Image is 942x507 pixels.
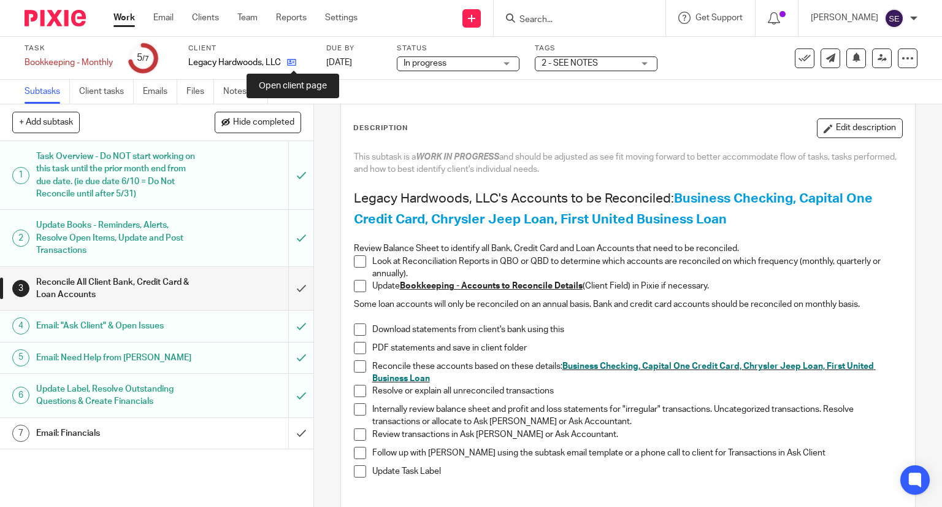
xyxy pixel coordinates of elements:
span: and should be adjusted as see fit moving forward to better accommodate flow of tasks, tasks perfo... [354,153,898,174]
a: Notes (0) [223,80,268,104]
h1: Task Overview - Do NOT start working on this task until the prior month end from due date. (ie du... [36,147,196,203]
span: 2 - SEE NOTES [542,59,598,68]
div: 6 [12,387,29,404]
img: svg%3E [884,9,904,28]
p: Some loan accounts will only be reconciled on an annual basis. Bank and credit card accounts shou... [354,298,903,311]
p: Resolve or explain all unreconciled transactions [372,385,903,397]
span: Get Support [695,14,743,22]
p: Download statements from client's bank using this [372,323,903,336]
span: Business Checking, Capital One Credit Card, Chrysler Jeep Loan, First United Business Loan [372,362,876,383]
a: Email [153,12,174,24]
h1: Reconcile All Client Bank, Credit Card & Loan Accounts [36,273,196,304]
div: 4 [12,317,29,335]
a: Reports [276,12,307,24]
div: Bookkeeping - Monthly [25,56,113,69]
a: Emails [143,80,177,104]
button: + Add subtask [12,112,80,133]
p: PDF statements and save in client folder [372,342,903,354]
label: Task [25,44,113,53]
div: 1 [12,167,29,184]
p: Reconcile these accounts based on these details: [372,360,903,385]
h1: Email: Need Help from [PERSON_NAME] [36,349,196,367]
h1: Email: Financials [36,424,196,443]
p: Review transactions in Ask [PERSON_NAME] or Ask Accountant. [372,428,903,441]
p: [PERSON_NAME] [811,12,878,24]
h1: Email: "Ask Client" & Open Issues [36,317,196,335]
label: Due by [326,44,381,53]
a: Settings [325,12,358,24]
p: Internally review balance sheet and profit and loss statements for "irregular" transactions. Unca... [372,403,903,428]
a: Audit logs [277,80,324,104]
p: Description [353,123,408,133]
label: Status [397,44,519,53]
div: 7 [12,425,29,442]
span: Business Checking, Capital One Credit Card, Chrysler Jeep Loan, First United Business Loan [354,192,876,226]
span: In progress [404,59,446,68]
a: Clients [192,12,219,24]
span: This subtask is a [354,153,416,161]
p: Follow up with [PERSON_NAME] using the subtask email template or a phone call to client for Trans... [372,447,903,459]
p: Legacy Hardwoods, LLC [188,56,281,69]
h1: Update Books - Reminders, Alerts, Resolve Open Items, Update and Post Transactions [36,216,196,260]
button: Edit description [817,118,903,138]
u: Bookkeeping - Accounts to Reconcile Details [400,282,583,290]
div: 3 [12,280,29,297]
div: 2 [12,230,29,247]
button: Hide completed [215,112,301,133]
h1: Update Label, Resolve Outstanding Questions & Create Financials [36,380,196,411]
input: Search [518,15,629,26]
div: 5 [137,51,149,65]
p: Review Balance Sheet to identify all Bank, Credit Card and Loan Accounts that need to be reconciled. [354,242,903,255]
h2: Legacy Hardwoods, LLC's Accounts to be Reconciled: [354,188,903,230]
p: Look at Reconciliation Reports in QBO or QBD to determine which accounts are reconciled on which ... [372,255,903,281]
a: Client tasks [79,80,134,104]
div: 5 [12,349,29,366]
a: Files [186,80,214,104]
span: Hide completed [233,118,294,128]
a: Work [113,12,135,24]
p: Update (Client Field) in Pixie if necessary. [372,280,903,292]
img: Pixie [25,10,86,26]
small: /7 [142,55,149,62]
label: Tags [535,44,657,53]
span: [DATE] [326,58,352,67]
span: WORK IN PROGRESS [416,153,499,161]
label: Client [188,44,311,53]
p: Update Task Label [372,465,903,478]
a: Subtasks [25,80,70,104]
a: Team [237,12,258,24]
